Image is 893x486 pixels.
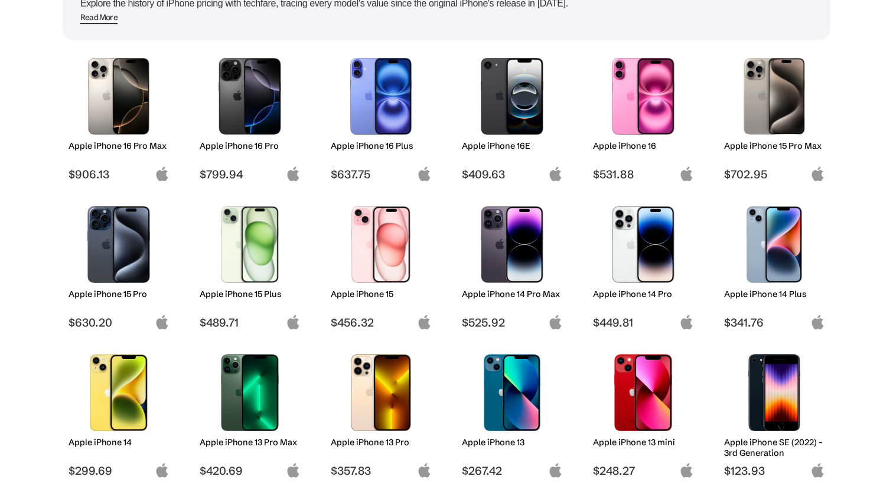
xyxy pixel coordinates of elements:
img: iPhone 16 [602,58,685,135]
a: iPhone 14 Plus Apple iPhone 14 Plus $341.76 apple-logo [718,200,830,330]
img: iPhone SE 3rd Gen [733,354,816,431]
img: iPhone 13 Pro Max [208,354,292,431]
img: iPhone 13 Pro [340,354,423,431]
a: iPhone 16E Apple iPhone 16E $409.63 apple-logo [456,52,568,181]
span: $409.63 [462,167,563,181]
img: apple-logo [548,315,563,330]
h2: Apple iPhone 15 Pro Max [724,141,825,151]
a: iPhone 13 Pro Max Apple iPhone 13 Pro Max $420.69 apple-logo [194,348,306,478]
img: apple-logo [417,167,432,181]
a: iPhone 16 Pro Max Apple iPhone 16 Pro Max $906.13 apple-logo [63,52,175,181]
img: iPhone 13 mini [602,354,685,431]
img: iPhone 15 Pro [77,206,161,283]
img: apple-logo [155,463,170,478]
h2: Apple iPhone 13 [462,437,563,448]
h2: Apple iPhone 15 Plus [200,289,301,299]
img: apple-logo [417,463,432,478]
img: iPhone 13 [471,354,554,431]
img: iPhone 16 Pro [208,58,292,135]
span: $525.92 [462,315,563,330]
img: apple-logo [155,167,170,181]
h2: Apple iPhone 14 Pro Max [462,289,563,299]
a: iPhone 15 Pro Max Apple iPhone 15 Pro Max $702.95 apple-logo [718,52,830,181]
img: apple-logo [810,167,825,181]
a: iPhone 13 Pro Apple iPhone 13 Pro $357.83 apple-logo [325,348,437,478]
img: apple-logo [155,315,170,330]
img: iPhone 15 Plus [208,206,292,283]
span: $630.20 [69,315,170,330]
img: apple-logo [548,463,563,478]
h2: Apple iPhone 14 Pro [593,289,694,299]
img: iPhone 14 Plus [733,206,816,283]
img: iPhone 15 Pro Max [733,58,816,135]
img: apple-logo [679,315,694,330]
h2: Apple iPhone 13 mini [593,437,694,448]
h2: Apple iPhone 14 [69,437,170,448]
img: iPhone 16 Plus [340,58,423,135]
img: apple-logo [286,463,301,478]
a: iPhone 14 Apple iPhone 14 $299.69 apple-logo [63,348,175,478]
span: $702.95 [724,167,825,181]
span: $799.94 [200,167,301,181]
img: iPhone 14 Pro [602,206,685,283]
span: $123.93 [724,464,825,478]
a: iPhone 16 Plus Apple iPhone 16 Plus $637.75 apple-logo [325,52,437,181]
img: apple-logo [810,463,825,478]
span: $489.71 [200,315,301,330]
img: apple-logo [679,167,694,181]
img: apple-logo [679,463,694,478]
span: $267.42 [462,464,563,478]
img: apple-logo [417,315,432,330]
a: iPhone 16 Pro Apple iPhone 16 Pro $799.94 apple-logo [194,52,306,181]
span: $637.75 [331,167,432,181]
a: iPhone 16 Apple iPhone 16 $531.88 apple-logo [587,52,699,181]
img: iPhone 14 Pro Max [471,206,554,283]
h2: Apple iPhone 15 [331,289,432,299]
img: apple-logo [548,167,563,181]
a: iPhone 14 Pro Apple iPhone 14 Pro $449.81 apple-logo [587,200,699,330]
span: $341.76 [724,315,825,330]
h2: Apple iPhone 13 Pro Max [200,437,301,448]
h2: Apple iPhone 16 Plus [331,141,432,151]
a: iPhone 14 Pro Max Apple iPhone 14 Pro Max $525.92 apple-logo [456,200,568,330]
h2: Apple iPhone 15 Pro [69,289,170,299]
img: iPhone 16 Pro Max [77,58,161,135]
span: $906.13 [69,167,170,181]
a: iPhone 15 Plus Apple iPhone 15 Plus $489.71 apple-logo [194,200,306,330]
span: $420.69 [200,464,301,478]
span: $248.27 [593,464,694,478]
h2: Apple iPhone 16E [462,141,563,151]
img: apple-logo [286,167,301,181]
a: iPhone SE 3rd Gen Apple iPhone SE (2022) - 3rd Generation $123.93 apple-logo [718,348,830,478]
span: Read More [80,12,118,24]
img: iPhone 15 [340,206,423,283]
a: iPhone 13 Apple iPhone 13 $267.42 apple-logo [456,348,568,478]
h2: Apple iPhone 13 Pro [331,437,432,448]
h2: Apple iPhone 14 Plus [724,289,825,299]
span: $357.83 [331,464,432,478]
div: Read More [80,12,118,22]
span: $456.32 [331,315,432,330]
h2: Apple iPhone SE (2022) - 3rd Generation [724,437,825,458]
h2: Apple iPhone 16 Pro [200,141,301,151]
img: iPhone 16E [471,58,554,135]
h2: Apple iPhone 16 Pro Max [69,141,170,151]
span: $299.69 [69,464,170,478]
img: iPhone 14 [77,354,161,431]
span: $449.81 [593,315,694,330]
a: iPhone 15 Pro Apple iPhone 15 Pro $630.20 apple-logo [63,200,175,330]
a: iPhone 13 mini Apple iPhone 13 mini $248.27 apple-logo [587,348,699,478]
h2: Apple iPhone 16 [593,141,694,151]
img: apple-logo [810,315,825,330]
span: $531.88 [593,167,694,181]
a: iPhone 15 Apple iPhone 15 $456.32 apple-logo [325,200,437,330]
img: apple-logo [286,315,301,330]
